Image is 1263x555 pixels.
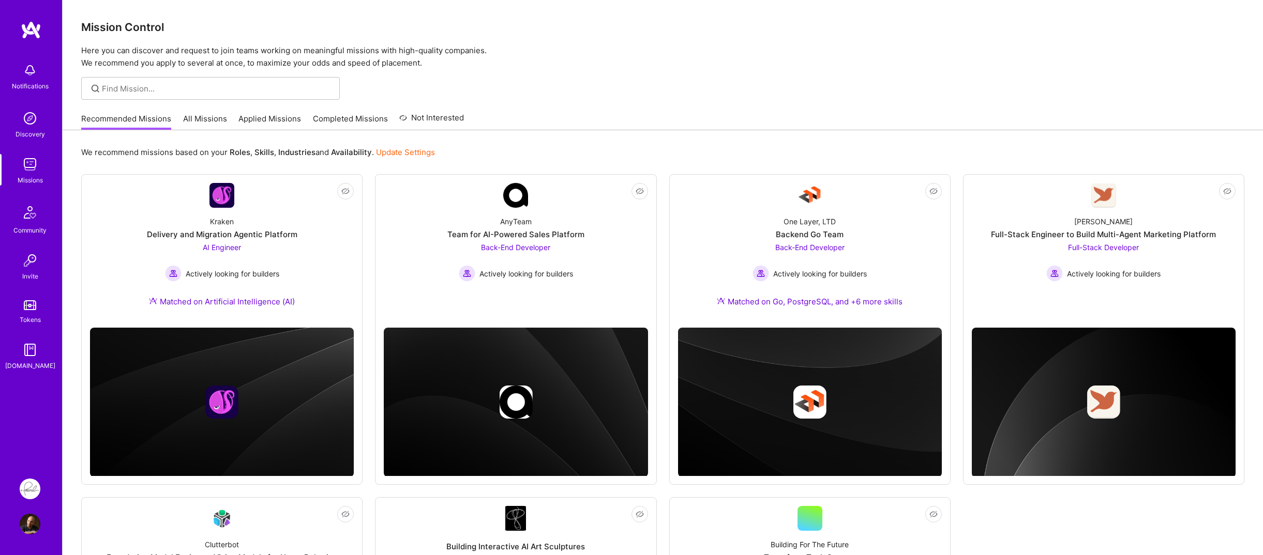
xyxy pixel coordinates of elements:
[500,216,532,227] div: AnyTeam
[929,187,938,195] i: icon EyeClosed
[20,250,40,271] img: Invite
[22,271,38,282] div: Invite
[20,514,40,534] img: User Avatar
[20,60,40,81] img: bell
[209,183,234,208] img: Company Logo
[5,360,55,371] div: [DOMAIN_NAME]
[1067,268,1161,279] span: Actively looking for builders
[384,183,648,319] a: Company LogoAnyTeamTeam for AI-Powered Sales PlatformBack-End Developer Actively looking for buil...
[20,340,40,360] img: guide book
[771,539,849,550] div: Building For The Future
[503,183,528,208] img: Company Logo
[1087,386,1120,419] img: Company logo
[149,296,295,307] div: Matched on Artificial Intelligence (AI)
[20,314,41,325] div: Tokens
[238,113,301,130] a: Applied Missions
[399,112,464,130] a: Not Interested
[17,479,43,499] a: Pearl: ML Engineering Team
[331,147,372,157] b: Availability
[1223,187,1231,195] i: icon EyeClosed
[384,328,648,476] img: cover
[481,243,550,252] span: Back-End Developer
[1046,265,1063,282] img: Actively looking for builders
[678,328,942,476] img: cover
[929,510,938,518] i: icon EyeClosed
[90,183,354,319] a: Company LogoKrakenDelivery and Migration Agentic PlatformAI Engineer Actively looking for builder...
[89,83,101,95] i: icon SearchGrey
[24,300,36,310] img: tokens
[20,479,40,499] img: Pearl: ML Engineering Team
[81,21,1244,34] h3: Mission Control
[341,187,350,195] i: icon EyeClosed
[186,268,279,279] span: Actively looking for builders
[254,147,274,157] b: Skills
[636,187,644,195] i: icon EyeClosed
[1074,216,1133,227] div: [PERSON_NAME]
[203,243,241,252] span: AI Engineer
[230,147,250,157] b: Roles
[793,386,826,419] img: Company logo
[341,510,350,518] i: icon EyeClosed
[446,541,585,552] div: Building Interactive AI Art Sculptures
[102,83,332,94] input: Find Mission...
[210,216,234,227] div: Kraken
[753,265,769,282] img: Actively looking for builders
[678,183,942,319] a: Company LogoOne Layer, LTDBackend Go TeamBack-End Developer Actively looking for buildersActively...
[313,113,388,130] a: Completed Missions
[183,113,227,130] a: All Missions
[636,510,644,518] i: icon EyeClosed
[81,147,435,158] p: We recommend missions based on your , , and .
[278,147,315,157] b: Industries
[376,147,435,157] a: Update Settings
[205,539,239,550] div: Clutterbot
[447,229,584,240] div: Team for AI-Powered Sales Platform
[205,386,238,419] img: Company logo
[147,229,297,240] div: Delivery and Migration Agentic Platform
[90,328,354,476] img: cover
[165,265,182,282] img: Actively looking for builders
[1068,243,1139,252] span: Full-Stack Developer
[991,229,1216,240] div: Full-Stack Engineer to Build Multi-Agent Marketing Platform
[1091,183,1116,208] img: Company Logo
[20,108,40,129] img: discovery
[81,44,1244,69] p: Here you can discover and request to join teams working on meaningful missions with high-quality ...
[784,216,836,227] div: One Layer, LTD
[479,268,573,279] span: Actively looking for builders
[717,296,903,307] div: Matched on Go, PostgreSQL, and +6 more skills
[776,229,844,240] div: Backend Go Team
[17,514,43,534] a: User Avatar
[505,506,526,531] img: Company Logo
[209,506,234,531] img: Company Logo
[459,265,475,282] img: Actively looking for builders
[775,243,845,252] span: Back-End Developer
[81,113,171,130] a: Recommended Missions
[18,200,42,225] img: Community
[18,175,43,186] div: Missions
[798,183,822,208] img: Company Logo
[13,225,47,236] div: Community
[149,297,157,305] img: Ateam Purple Icon
[16,129,45,140] div: Discovery
[717,297,725,305] img: Ateam Purple Icon
[499,386,532,419] img: Company logo
[21,21,41,39] img: logo
[972,183,1236,319] a: Company Logo[PERSON_NAME]Full-Stack Engineer to Build Multi-Agent Marketing PlatformFull-Stack De...
[773,268,867,279] span: Actively looking for builders
[20,154,40,175] img: teamwork
[972,328,1236,477] img: cover
[12,81,49,91] div: Notifications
